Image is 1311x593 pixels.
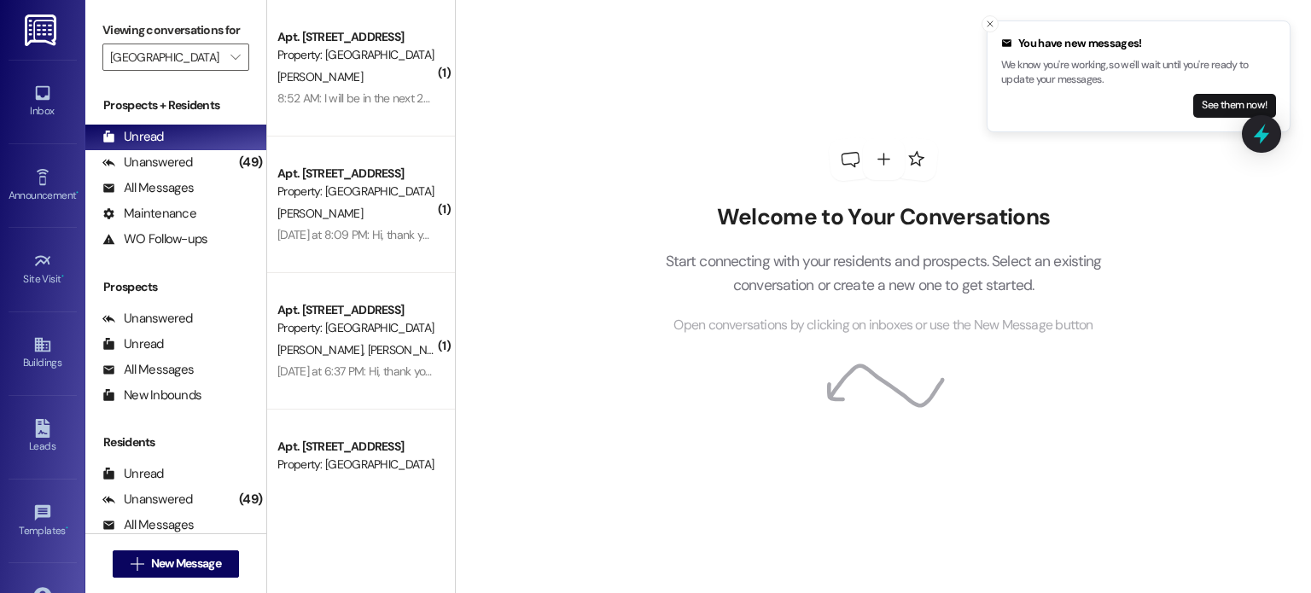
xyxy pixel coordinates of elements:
div: Property: [GEOGRAPHIC_DATA] [277,456,435,474]
div: Apt. [STREET_ADDRESS] [277,165,435,183]
span: • [76,187,79,199]
div: Maintenance [102,205,196,223]
div: Unanswered [102,154,193,172]
span: [PERSON_NAME] [368,342,453,358]
div: Apt. [STREET_ADDRESS] [277,438,435,456]
div: Unanswered [102,310,193,328]
div: Prospects [85,278,266,296]
div: [DATE] at 6:37 PM: Hi, thank you for your message. Our team will get back to you [DATE] during re... [277,363,837,379]
a: Inbox [9,78,77,125]
div: [DATE] at 8:09 PM: Hi, thank you for your message. Our team will get back to you [DATE] during re... [277,227,841,242]
div: All Messages [102,179,194,197]
div: You have new messages! [1001,35,1276,52]
label: Viewing conversations for [102,17,249,44]
div: All Messages [102,361,194,379]
div: Apt. [STREET_ADDRESS] [277,301,435,319]
div: (49) [235,149,266,176]
button: Close toast [982,15,999,32]
span: [PERSON_NAME] [277,206,363,221]
span: • [61,270,64,282]
p: We know you're working, so we'll wait until you're ready to update your messages. [1001,58,1276,88]
span: New Message [151,555,221,573]
div: Unread [102,465,164,483]
div: (49) [235,486,266,513]
div: Unanswered [102,491,193,509]
span: • [66,522,68,534]
span: [PERSON_NAME] [277,342,368,358]
div: Property: [GEOGRAPHIC_DATA] [277,319,435,337]
img: ResiDesk Logo [25,15,60,46]
h2: Welcome to Your Conversations [639,204,1127,231]
i:  [131,557,143,571]
p: Start connecting with your residents and prospects. Select an existing conversation or create a n... [639,249,1127,298]
span: [PERSON_NAME] [277,69,363,84]
div: All Messages [102,516,194,534]
i:  [230,50,240,64]
div: Unread [102,128,164,146]
a: Site Visit • [9,247,77,293]
a: Templates • [9,498,77,544]
button: New Message [113,550,239,578]
div: WO Follow-ups [102,230,207,248]
div: Residents [85,433,266,451]
a: Buildings [9,330,77,376]
button: See them now! [1193,94,1276,118]
span: Open conversations by clicking on inboxes or use the New Message button [673,315,1092,336]
input: All communities [110,44,222,71]
div: 8:52 AM: I will be in the next 20 minutes with payment [277,90,545,106]
div: Property: [GEOGRAPHIC_DATA] [277,46,435,64]
div: Apt. [STREET_ADDRESS] [277,28,435,46]
div: Prospects + Residents [85,96,266,114]
div: Unread [102,335,164,353]
a: Leads [9,414,77,460]
div: Property: [GEOGRAPHIC_DATA] [277,183,435,201]
div: New Inbounds [102,387,201,404]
